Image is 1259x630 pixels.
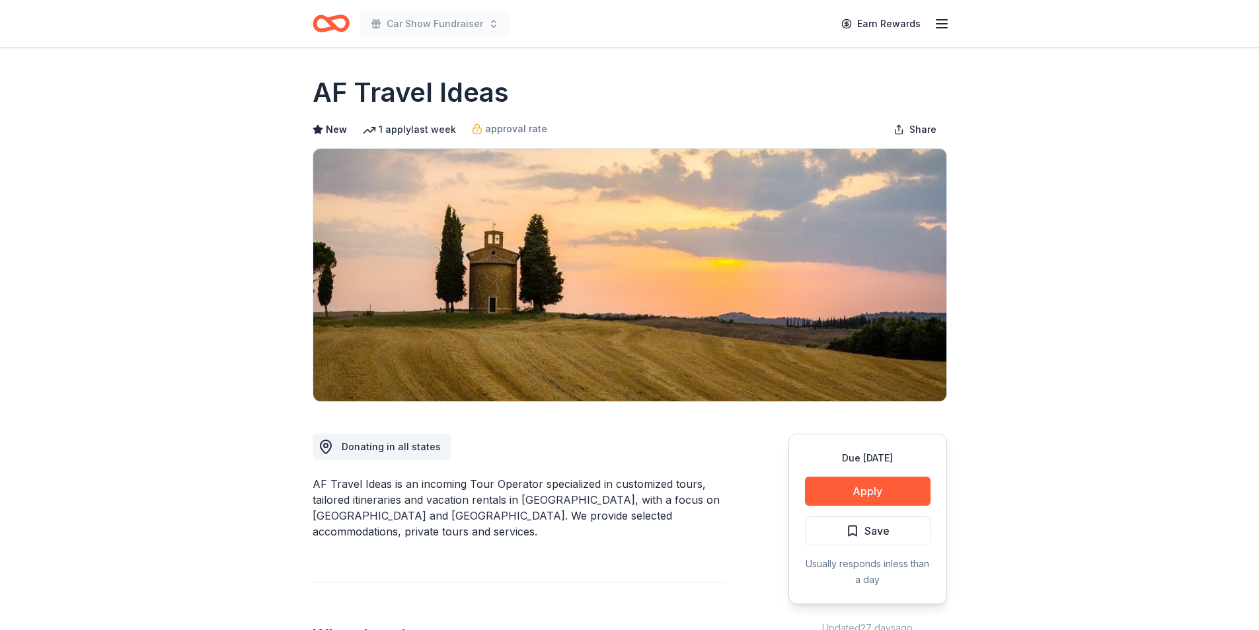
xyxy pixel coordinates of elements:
[805,450,931,466] div: Due [DATE]
[909,122,936,138] span: Share
[805,477,931,506] button: Apply
[313,8,350,39] a: Home
[360,11,510,37] button: Car Show Fundraiser
[313,149,946,401] img: Image for AF Travel Ideas
[472,121,547,137] a: approval rate
[313,74,509,111] h1: AF Travel Ideas
[864,522,890,539] span: Save
[387,16,483,32] span: Car Show Fundraiser
[363,122,456,138] div: 1 apply last week
[805,516,931,545] button: Save
[313,476,725,539] div: AF Travel Ideas is an incoming Tour Operator specialized in customized tours, tailored itinerarie...
[833,12,929,36] a: Earn Rewards
[326,122,347,138] span: New
[342,441,441,452] span: Donating in all states
[883,116,947,143] button: Share
[485,121,547,137] span: approval rate
[805,556,931,588] div: Usually responds in less than a day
